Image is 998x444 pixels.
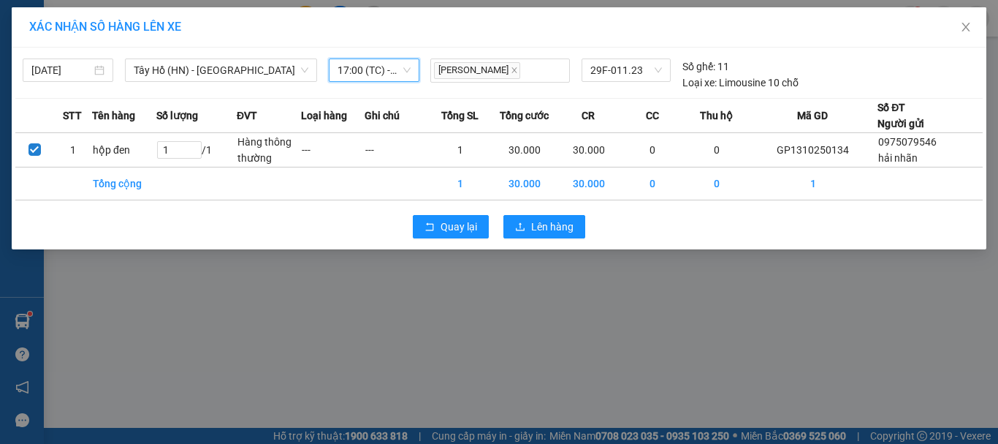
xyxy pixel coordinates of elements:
td: --- [365,133,429,168]
span: Tên hàng [92,108,135,124]
td: GP1310250134 [748,133,877,168]
span: close [511,67,518,74]
div: Limousine 10 chỗ [682,75,799,91]
span: Tổng SL [441,108,479,124]
span: 0975079546 [878,136,937,148]
span: Website [156,78,191,89]
span: down [300,66,309,75]
span: CC [646,108,659,124]
button: rollbackQuay lại [413,215,489,238]
td: 1 [748,168,877,200]
td: hộp đen [92,133,156,168]
span: STT [63,108,82,124]
td: 0 [685,133,749,168]
span: 17:00 (TC) - 29F-011.23 [338,59,411,81]
td: 1 [54,133,93,168]
td: 0 [620,133,685,168]
span: Loại xe: [682,75,717,91]
span: upload [515,222,525,233]
span: close [960,21,972,33]
td: 30.000 [492,133,557,168]
button: uploadLên hàng [503,215,585,238]
strong: PHIẾU GỬI HÀNG [162,43,281,59]
span: ĐVT [237,108,257,124]
td: / 1 [156,133,237,168]
span: Ghi chú [365,108,400,124]
span: Lên hàng [531,219,574,235]
td: Tổng cộng [92,168,156,200]
td: 1 [429,133,493,168]
td: 0 [685,168,749,200]
div: 11 [682,59,729,75]
td: 30.000 [557,168,621,200]
span: Số lượng [156,108,198,124]
span: Quay lại [441,219,477,235]
td: 0 [620,168,685,200]
td: 30.000 [557,133,621,168]
span: Tổng cước [500,108,549,124]
span: rollback [424,222,435,233]
td: 1 [429,168,493,200]
td: Hàng thông thường [237,133,301,168]
img: logo [18,23,87,91]
span: Số ghế: [682,59,715,75]
span: Thu hộ [700,108,733,124]
td: 30.000 [492,168,557,200]
button: Close [945,7,986,48]
span: Tây Hồ (HN) - Thanh Hóa [134,59,308,81]
span: [PERSON_NAME] [434,62,520,79]
strong: CÔNG TY TNHH VĨNH QUANG [122,25,321,40]
span: CR [582,108,595,124]
div: Số ĐT Người gửi [877,99,924,132]
span: 29F-011.23 [590,59,662,81]
strong: : [DOMAIN_NAME] [156,75,286,89]
span: Mã GD [797,108,828,124]
strong: Hotline : 0889 23 23 23 [174,61,269,72]
td: --- [301,133,365,168]
span: XÁC NHẬN SỐ HÀNG LÊN XE [29,20,181,34]
span: hải nhãn [878,152,918,164]
span: Loại hàng [301,108,347,124]
input: 13/10/2025 [31,62,91,78]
